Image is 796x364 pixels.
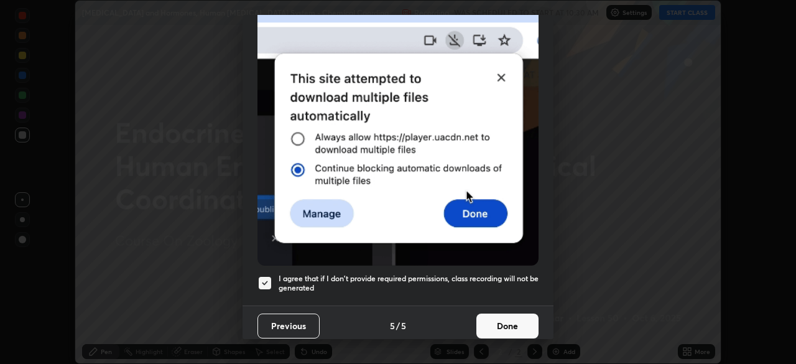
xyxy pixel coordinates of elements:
h4: / [396,319,400,332]
h5: I agree that if I don't provide required permissions, class recording will not be generated [279,274,539,293]
button: Done [476,314,539,338]
h4: 5 [401,319,406,332]
button: Previous [257,314,320,338]
h4: 5 [390,319,395,332]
